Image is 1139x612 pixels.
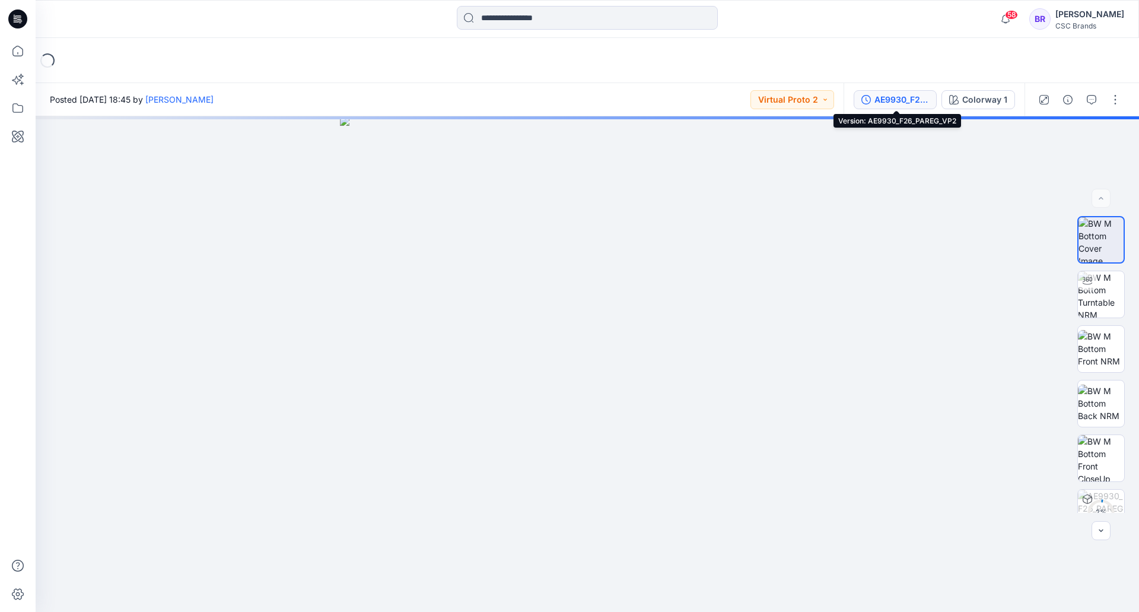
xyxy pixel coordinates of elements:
[50,93,214,106] span: Posted [DATE] 18:45 by
[1005,10,1018,20] span: 58
[1055,7,1124,21] div: [PERSON_NAME]
[1029,8,1051,30] div: BR
[340,116,835,612] img: eyJhbGciOiJIUzI1NiIsImtpZCI6IjAiLCJzbHQiOiJzZXMiLCJ0eXAiOiJKV1QifQ.eyJkYXRhIjp7InR5cGUiOiJzdG9yYW...
[1078,330,1124,367] img: BW M Bottom Front NRM
[1078,435,1124,481] img: BW M Bottom Front CloseUp NRM
[1078,490,1124,536] img: AE9930_F26_PAREG_VP2 Colorway 1
[1078,385,1124,422] img: BW M Bottom Back NRM
[1058,90,1077,109] button: Details
[1087,508,1115,518] div: 2 %
[874,93,929,106] div: AE9930_F26_PAREG_VP2
[1078,271,1124,318] img: BW M Bottom Turntable NRM
[1055,21,1124,30] div: CSC Brands
[854,90,937,109] button: AE9930_F26_PAREG_VP2
[941,90,1015,109] button: Colorway 1
[1078,217,1124,262] img: BW M Bottom Cover Image NRM
[145,94,214,104] a: [PERSON_NAME]
[962,93,1007,106] div: Colorway 1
